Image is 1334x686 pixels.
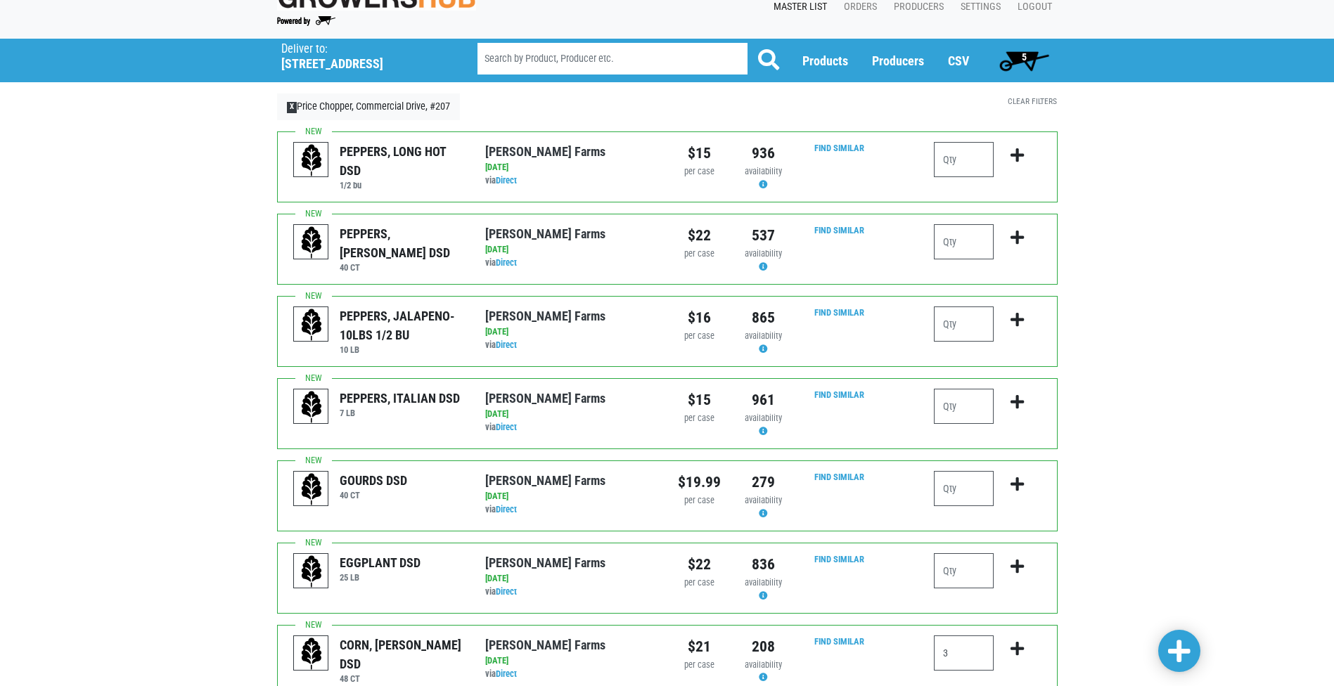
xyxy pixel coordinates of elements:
div: $22 [678,224,721,247]
img: placeholder-variety-43d6402dacf2d531de610a020419775a.svg [294,225,329,260]
input: Qty [934,389,994,424]
a: Find Similar [814,472,864,482]
div: 865 [742,306,785,329]
a: [PERSON_NAME] Farms [485,226,605,241]
div: via [485,421,656,434]
a: Producers [872,53,924,68]
div: per case [678,412,721,425]
span: Price Chopper, Commercial Drive, #207 (4535 Commercial Dr, New Hartford, NY 13413, USA) [281,39,452,72]
h6: 25 LB [340,572,421,583]
a: XPrice Chopper, Commercial Drive, #207 [277,93,461,120]
a: Direct [496,257,517,268]
h6: 1/2 bu [340,180,464,190]
a: CSV [948,53,969,68]
h6: 40 CT [340,490,407,500]
a: Find Similar [814,636,864,647]
div: per case [678,494,721,507]
a: Find Similar [814,554,864,564]
a: [PERSON_NAME] Farms [485,555,605,570]
span: availability [745,248,782,259]
div: via [485,174,656,188]
h6: 7 LB [340,408,460,418]
div: [DATE] [485,325,656,339]
div: [DATE] [485,490,656,503]
a: [PERSON_NAME] Farms [485,144,605,159]
a: Direct [496,586,517,597]
a: Find Similar [814,225,864,235]
img: placeholder-variety-43d6402dacf2d531de610a020419775a.svg [294,472,329,507]
div: 936 [742,142,785,164]
span: availability [745,577,782,588]
img: placeholder-variety-43d6402dacf2d531de610a020419775a.svg [294,636,329,671]
img: placeholder-variety-43d6402dacf2d531de610a020419775a.svg [294,307,329,342]
span: 5 [1022,51,1027,63]
div: CORN, [PERSON_NAME] DSD [340,635,464,673]
div: PEPPERS, LONG HOT DSD [340,142,464,180]
span: availability [745,330,782,341]
a: Find Similar [814,143,864,153]
input: Qty [934,635,994,671]
div: 279 [742,471,785,493]
div: 537 [742,224,785,247]
a: Direct [496,339,517,350]
div: PEPPERS, [PERSON_NAME] DSD [340,224,464,262]
div: [DATE] [485,654,656,668]
img: placeholder-variety-43d6402dacf2d531de610a020419775a.svg [294,554,329,589]
div: via [485,339,656,352]
span: availability [745,659,782,670]
div: $21 [678,635,721,658]
div: GOURDS DSD [340,471,407,490]
img: Powered by Big Wheelbarrow [277,16,335,26]
a: Direct [496,422,517,432]
div: EGGPLANT DSD [340,553,421,572]
div: [DATE] [485,161,656,174]
div: per case [678,659,721,672]
input: Qty [934,471,994,506]
span: availability [745,413,782,423]
a: Find Similar [814,389,864,400]
img: placeholder-variety-43d6402dacf2d531de610a020419775a.svg [294,143,329,178]
a: Clear Filters [1008,96,1057,106]
div: 836 [742,553,785,576]
p: Deliver to: [281,42,442,56]
a: Direct [496,668,517,679]
div: $16 [678,306,721,329]
div: 208 [742,635,785,658]
div: per case [678,330,721,343]
div: [DATE] [485,243,656,257]
input: Search by Product, Producer etc. [477,43,748,75]
div: [DATE] [485,408,656,421]
h6: 48 CT [340,673,464,684]
h6: 40 CT [340,262,464,273]
input: Qty [934,306,994,342]
a: [PERSON_NAME] Farms [485,473,605,488]
h5: [STREET_ADDRESS] [281,56,442,72]
div: per case [678,165,721,179]
span: availability [745,166,782,176]
div: per case [678,247,721,261]
div: via [485,503,656,517]
span: availability [745,495,782,505]
div: [DATE] [485,572,656,585]
a: Products [802,53,848,68]
div: $15 [678,389,721,411]
a: [PERSON_NAME] Farms [485,638,605,652]
h6: 10 LB [340,344,464,355]
div: via [485,585,656,599]
a: [PERSON_NAME] Farms [485,391,605,406]
input: Qty [934,224,994,259]
input: Qty [934,553,994,588]
div: $19.99 [678,471,721,493]
a: [PERSON_NAME] Farms [485,309,605,323]
input: Qty [934,142,994,177]
a: Find Similar [814,307,864,318]
div: per case [678,576,721,590]
div: $22 [678,553,721,576]
span: X [287,102,297,113]
img: placeholder-variety-43d6402dacf2d531de610a020419775a.svg [294,389,329,425]
div: via [485,668,656,681]
a: Direct [496,175,517,186]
